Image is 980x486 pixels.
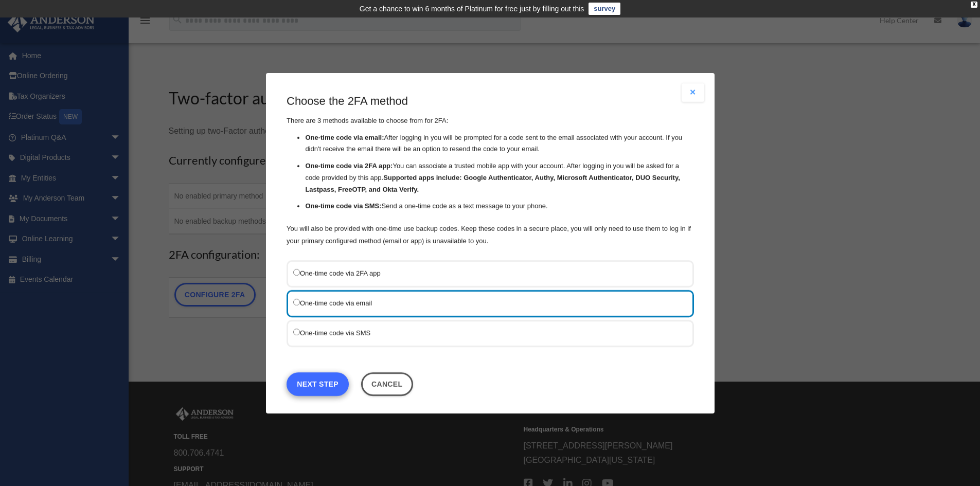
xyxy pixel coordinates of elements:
div: Get a chance to win 6 months of Platinum for free just by filling out this [360,3,584,15]
strong: Supported apps include: Google Authenticator, Authy, Microsoft Authenticator, DUO Security, Lastp... [305,174,680,193]
label: One-time code via SMS [293,326,677,339]
input: One-time code via SMS [293,328,300,335]
a: survey [589,3,620,15]
button: Close modal [682,83,704,102]
li: After logging in you will be prompted for a code sent to the email associated with your account. ... [305,132,694,155]
li: You can associate a trusted mobile app with your account. After logging in you will be asked for ... [305,160,694,195]
label: One-time code via email [293,296,677,309]
p: You will also be provided with one-time use backup codes. Keep these codes in a secure place, you... [287,222,694,247]
label: One-time code via 2FA app [293,266,677,279]
input: One-time code via 2FA app [293,268,300,275]
div: close [971,2,977,8]
div: There are 3 methods available to choose from for 2FA: [287,94,694,247]
li: Send a one-time code as a text message to your phone. [305,201,694,212]
strong: One-time code via email: [305,133,384,141]
a: Next Step [287,372,349,395]
input: One-time code via email [293,298,300,305]
h3: Choose the 2FA method [287,94,694,110]
strong: One-time code via 2FA app: [305,162,393,170]
strong: One-time code via SMS: [305,202,381,210]
button: Close this dialog window [361,372,413,395]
